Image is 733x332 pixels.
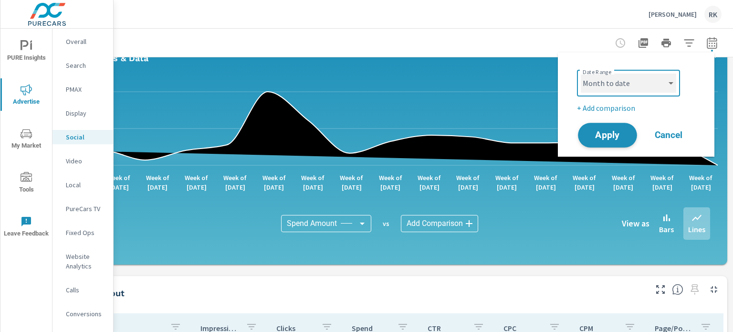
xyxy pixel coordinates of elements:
[52,106,113,120] div: Display
[634,33,653,53] button: "Export Report to PDF"
[672,284,683,295] span: This is a summary of Social performance results by campaign. Each column can be sorted.
[413,173,446,192] p: Week of [DATE]
[451,173,485,192] p: Week of [DATE]
[219,173,252,192] p: Week of [DATE]
[52,283,113,297] div: Calls
[52,82,113,96] div: PMAX
[704,6,722,23] div: RK
[577,102,699,114] p: + Add comparison
[257,173,291,192] p: Week of [DATE]
[66,37,105,46] p: Overall
[102,173,136,192] p: Week of [DATE]
[66,309,105,319] p: Conversions
[52,307,113,321] div: Conversions
[684,173,718,192] p: Week of [DATE]
[3,172,49,195] span: Tools
[702,33,722,53] button: Select Date Range
[66,285,105,295] p: Calls
[66,228,105,237] p: Fixed Ops
[657,33,676,53] button: Print Report
[52,130,113,144] div: Social
[680,33,699,53] button: Apply Filters
[0,29,52,248] div: nav menu
[640,123,697,147] button: Cancel
[653,282,668,297] button: Make Fullscreen
[588,131,627,140] span: Apply
[3,40,49,64] span: PURE Insights
[568,173,601,192] p: Week of [DATE]
[180,173,213,192] p: Week of [DATE]
[649,10,697,19] p: [PERSON_NAME]
[52,34,113,49] div: Overall
[52,202,113,216] div: PureCars TV
[52,249,113,273] div: Website Analytics
[141,173,174,192] p: Week of [DATE]
[688,224,705,235] p: Lines
[66,156,105,166] p: Video
[371,219,401,228] p: vs
[66,180,105,190] p: Local
[407,219,463,228] span: Add Comparison
[287,219,337,228] span: Spend Amount
[66,108,105,118] p: Display
[3,128,49,151] span: My Market
[52,154,113,168] div: Video
[687,282,702,297] span: Select a preset date range to save this widget
[3,216,49,239] span: Leave Feedback
[66,132,105,142] p: Social
[66,252,105,271] p: Website Analytics
[649,131,688,139] span: Cancel
[607,173,640,192] p: Week of [DATE]
[646,173,679,192] p: Week of [DATE]
[66,61,105,70] p: Search
[296,173,330,192] p: Week of [DATE]
[66,204,105,214] p: PureCars TV
[66,85,105,94] p: PMAX
[622,219,649,228] h6: View as
[335,173,368,192] p: Week of [DATE]
[52,225,113,240] div: Fixed Ops
[281,215,371,232] div: Spend Amount
[490,173,524,192] p: Week of [DATE]
[374,173,407,192] p: Week of [DATE]
[578,123,637,148] button: Apply
[659,224,674,235] p: Bars
[3,84,49,107] span: Advertise
[401,215,478,232] div: Add Comparison
[52,178,113,192] div: Local
[52,58,113,73] div: Search
[529,173,563,192] p: Week of [DATE]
